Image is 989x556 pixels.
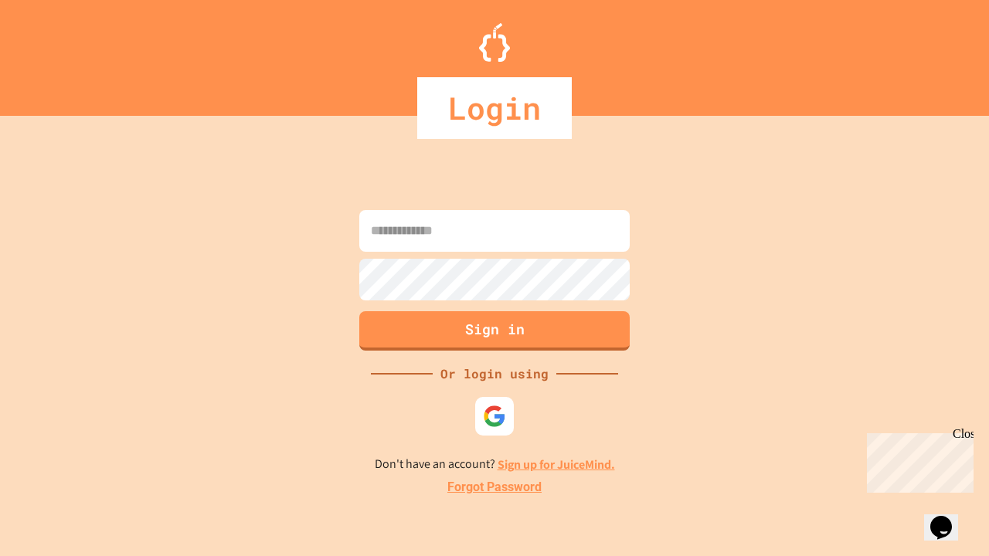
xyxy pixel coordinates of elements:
img: Logo.svg [479,23,510,62]
a: Sign up for JuiceMind. [498,456,615,473]
a: Forgot Password [447,478,542,497]
iframe: chat widget [924,494,974,541]
button: Sign in [359,311,630,351]
iframe: chat widget [861,427,974,493]
div: Login [417,77,572,139]
p: Don't have an account? [375,455,615,474]
div: Chat with us now!Close [6,6,107,98]
img: google-icon.svg [483,405,506,428]
div: Or login using [433,364,556,383]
